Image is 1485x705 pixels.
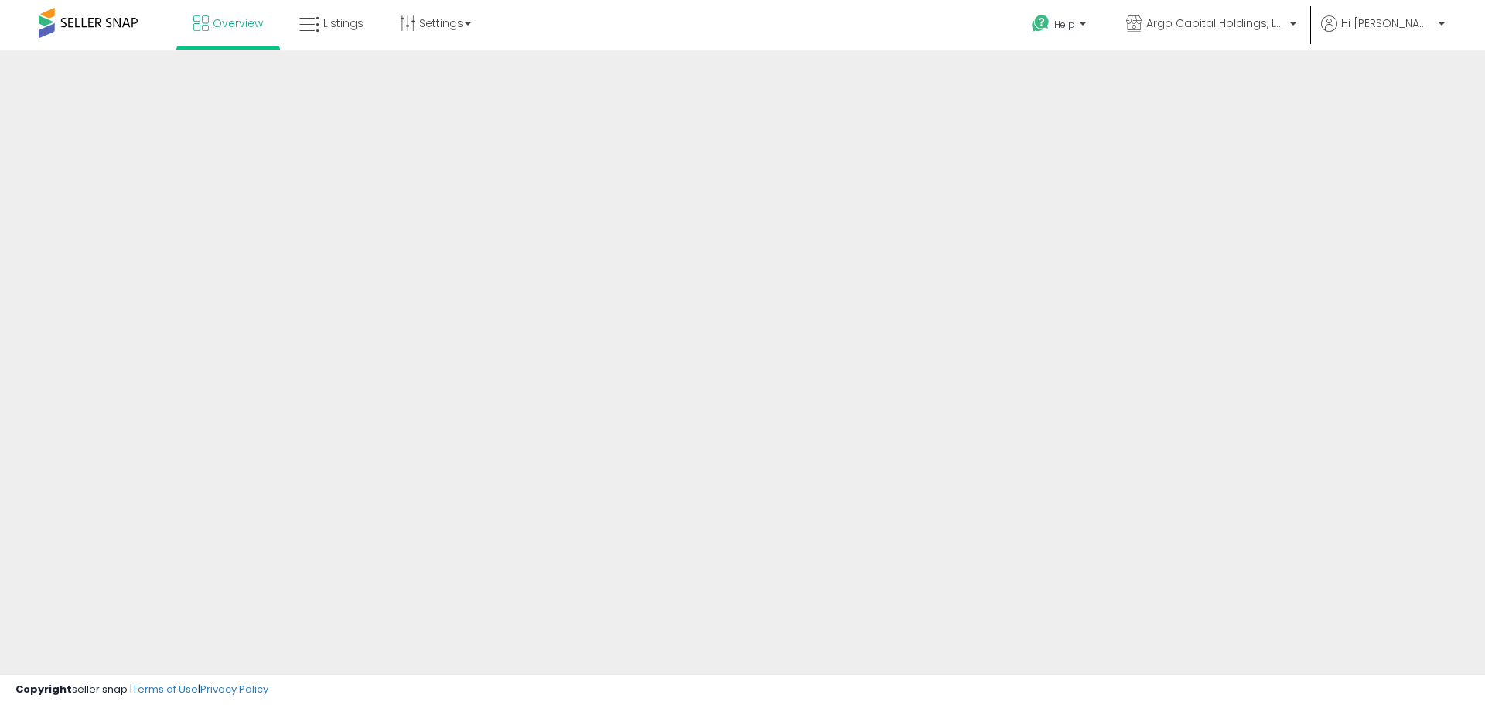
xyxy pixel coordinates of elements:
span: Listings [323,15,364,31]
a: Hi [PERSON_NAME] [1321,15,1445,50]
span: Hi [PERSON_NAME] [1341,15,1434,31]
span: Overview [213,15,263,31]
a: Help [1019,2,1101,50]
div: seller snap | | [15,683,268,697]
span: Argo Capital Holdings, LLLC [1146,15,1285,31]
a: Privacy Policy [200,682,268,696]
a: Terms of Use [132,682,198,696]
span: Help [1054,18,1075,31]
strong: Copyright [15,682,72,696]
i: Get Help [1031,14,1050,33]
